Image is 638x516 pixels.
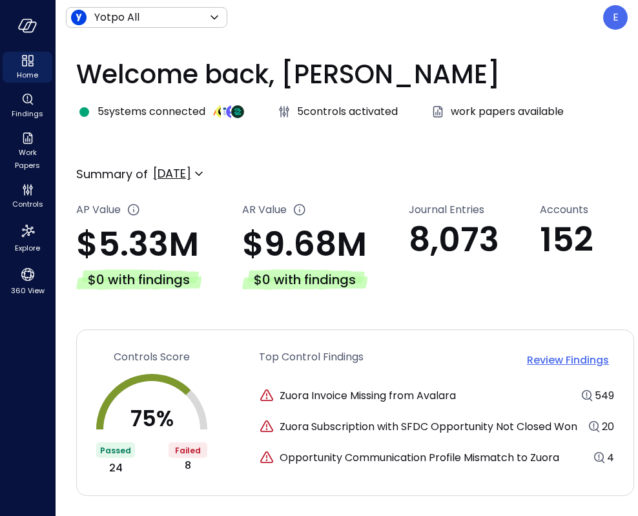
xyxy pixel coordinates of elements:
[540,202,588,218] span: Accounts
[522,349,614,371] button: Review Findings
[595,388,614,404] a: 549
[216,105,229,118] img: integration-logo
[94,10,139,25] p: Yotpo All
[12,198,43,211] span: Controls
[221,105,234,118] img: integration-logo
[430,104,564,119] a: work papers available
[71,10,87,25] img: Icon
[8,146,47,172] span: Work Papers
[3,181,52,212] div: Controls
[595,388,614,403] span: 549
[3,220,52,256] div: Explore
[3,129,52,173] div: Work Papers
[231,105,244,118] img: integration-logo
[242,266,408,290] a: $0 with findings
[153,163,191,185] div: [DATE]
[11,284,45,297] span: 360 View
[409,216,499,263] span: 8,073
[76,165,148,183] p: Summary of
[409,202,484,218] span: Journal Entries
[15,242,40,254] span: Explore
[226,105,239,118] img: integration-logo
[109,460,123,476] span: 24
[185,458,191,473] span: 8
[607,450,614,466] a: 4
[259,349,364,371] span: Top Control Findings
[3,263,52,298] div: 360 View
[242,269,367,290] div: $0 with findings
[98,104,205,119] span: 5 systems connected
[280,388,456,404] span: Zuora Invoice Missing from Avalara
[527,353,609,368] p: Review Findings
[280,450,559,466] span: Opportunity Communication Profile Mismatch to Zuora
[602,419,614,435] a: 20
[130,408,174,429] p: 75 %
[607,450,614,465] span: 4
[540,218,634,262] p: 152
[175,445,201,456] span: Failed
[613,10,619,25] p: E
[76,269,201,290] div: $0 with findings
[100,445,131,456] span: Passed
[451,104,564,119] span: work papers available
[276,104,398,119] a: 5controls activated
[242,202,287,222] span: AR Value
[76,220,199,267] span: $5.33M
[17,68,38,81] span: Home
[211,105,223,118] img: integration-logo
[603,5,628,30] div: Ela Gottesman
[76,202,121,222] span: AP Value
[602,419,614,434] span: 20
[297,104,398,119] span: 5 controls activated
[3,90,52,121] div: Findings
[280,419,577,435] span: Zuora Subscription with SFDC Opportunity Not Closed Won
[76,55,634,94] p: Welcome back, [PERSON_NAME]
[96,349,207,365] a: Controls Score
[12,107,43,120] span: Findings
[242,220,367,267] span: $9.68M
[3,52,52,83] div: Home
[76,266,242,290] a: $0 with findings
